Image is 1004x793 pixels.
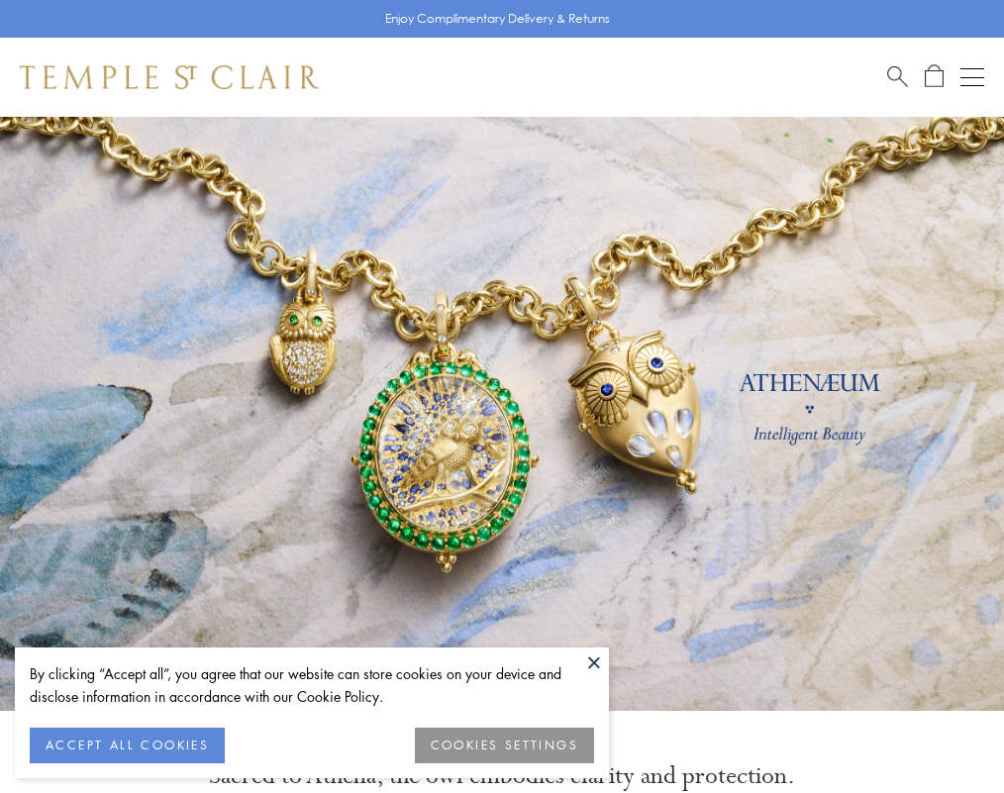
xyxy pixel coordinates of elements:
[30,728,225,763] button: ACCEPT ALL COOKIES
[30,662,594,708] div: By clicking “Accept all”, you agree that our website can store cookies on your device and disclos...
[925,64,944,89] a: Open Shopping Bag
[385,9,610,29] p: Enjoy Complimentary Delivery & Returns
[887,64,908,89] a: Search
[20,65,319,89] img: Temple St. Clair
[415,728,594,763] button: COOKIES SETTINGS
[960,65,984,89] button: Open navigation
